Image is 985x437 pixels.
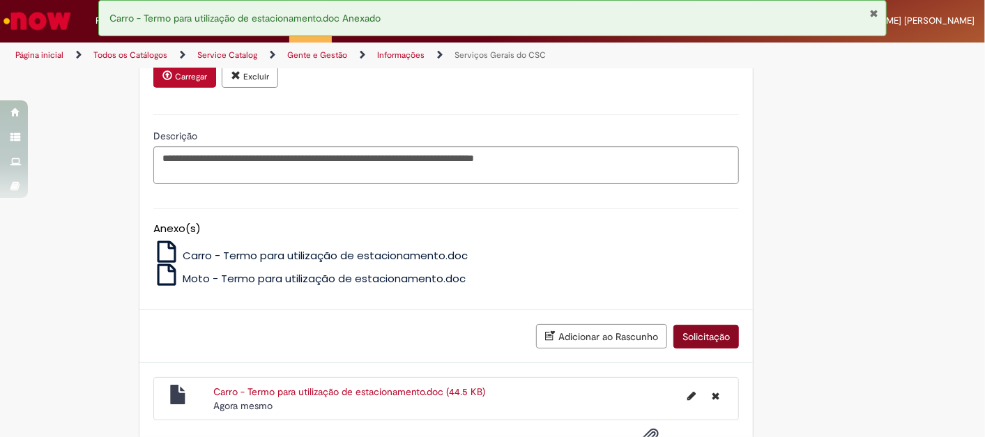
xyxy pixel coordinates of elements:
span: Requisições [96,14,144,28]
a: Carro - Termo para utilização de estacionamento.doc [153,248,468,263]
a: Moto - Termo para utilização de estacionamento.doc [153,271,466,286]
time: 01/10/2025 10:34:26 [213,399,273,412]
a: Informações [377,49,425,61]
span: Agora mesmo [213,399,273,412]
button: Editar nome de arquivo Carro - Termo para utilização de estacionamento.doc [679,385,704,407]
small: Carregar [175,71,207,82]
a: Carro - Termo para utilização de estacionamento.doc (44.5 KB) [213,385,485,398]
span: [PERSON_NAME] [PERSON_NAME] [831,15,975,26]
span: Descrição [153,130,200,142]
span: Moto - Termo para utilização de estacionamento.doc [183,271,466,286]
button: Excluir Carro - Termo para utilização de estacionamento.doc [703,385,728,407]
a: Service Catalog [197,49,257,61]
button: Fechar Notificação [870,8,879,19]
button: Excluir anexo WhatsApp Image 2025-10-01 at 10.29.23.jpeg [222,64,278,88]
ul: Trilhas de página [10,43,646,68]
a: Todos os Catálogos [93,49,167,61]
span: Carro - Termo para utilização de estacionamento.doc [183,248,468,263]
h5: Anexo(s) [153,223,739,235]
textarea: Descrição [153,146,739,183]
span: Carro - Termo para utilização de estacionamento.doc Anexado [109,12,381,24]
button: Adicionar ao Rascunho [536,324,667,348]
img: ServiceNow [1,7,73,35]
a: Serviços Gerais do CSC [455,49,546,61]
button: Carregar anexo de Necessário anexar foto para fabricação do novo crachá Required [153,64,216,88]
small: Excluir [243,71,269,82]
a: Gente e Gestão [287,49,347,61]
button: Solicitação [673,325,739,348]
a: Página inicial [15,49,63,61]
